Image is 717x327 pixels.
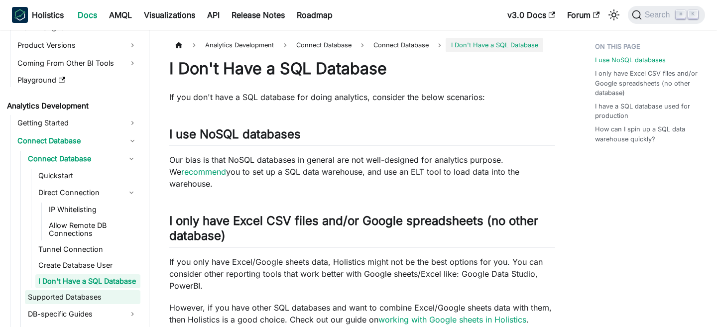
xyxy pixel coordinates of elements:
[595,102,701,120] a: I have a SQL database used for production
[25,306,140,322] a: DB-specific Guides
[291,38,357,52] span: Connect Database
[446,38,543,52] span: I Don't Have a SQL Database
[14,37,140,53] a: Product Versions
[35,274,140,288] a: I Don't Have a SQL Database
[122,151,140,167] button: Collapse sidebar category 'Connect Database'
[35,258,140,272] a: Create Database User
[642,10,676,19] span: Search
[688,10,698,19] kbd: K
[373,41,429,49] span: Connect Database
[200,38,279,52] span: Analytics Development
[12,7,64,23] a: HolisticsHolistics
[4,99,140,113] a: Analytics Development
[628,6,705,24] button: Search (Command+K)
[35,169,140,183] a: Quickstart
[35,185,122,201] a: Direct Connection
[25,290,140,304] a: Supported Databases
[25,151,122,167] a: Connect Database
[14,73,140,87] a: Playground
[72,7,103,23] a: Docs
[14,55,140,71] a: Coming From Other BI Tools
[103,7,138,23] a: AMQL
[35,242,140,256] a: Tunnel Connection
[606,7,622,23] button: Switch between dark and light mode (currently light mode)
[501,7,561,23] a: v3.0 Docs
[169,59,555,79] h1: I Don't Have a SQL Database
[226,7,291,23] a: Release Notes
[46,218,140,240] a: Allow Remote DB Connections
[201,7,226,23] a: API
[368,38,434,52] a: Connect Database
[595,69,701,98] a: I only have Excel CSV files and/or Google spreadsheets (no other database)
[378,315,526,325] a: working with Google sheets in Holistics
[595,55,666,65] a: I use NoSQL databases
[169,38,188,52] a: Home page
[181,167,226,177] a: recommend
[169,302,555,326] p: However, if you have other SQL databases and want to combine Excel/Google sheets data with them, ...
[122,185,140,201] button: Collapse sidebar category 'Direct Connection'
[14,133,140,149] a: Connect Database
[32,9,64,21] b: Holistics
[169,256,555,292] p: If you only have Excel/Google sheets data, Holistics might not be the best options for you. You c...
[169,214,555,247] h2: I only have Excel CSV files and/or Google spreadsheets (no other database)
[561,7,605,23] a: Forum
[169,154,555,190] p: Our bias is that NoSQL databases in general are not well-designed for analytics purpose. We you t...
[676,10,686,19] kbd: ⌘
[169,127,555,146] h2: I use NoSQL databases
[169,38,555,52] nav: Breadcrumbs
[138,7,201,23] a: Visualizations
[595,124,701,143] a: How can I spin up a SQL data warehouse quickly?
[291,7,339,23] a: Roadmap
[169,91,555,103] p: If you don't have a SQL database for doing analytics, consider the below scenarios:
[12,7,28,23] img: Holistics
[46,203,140,217] a: IP Whitelisting
[14,115,140,131] a: Getting Started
